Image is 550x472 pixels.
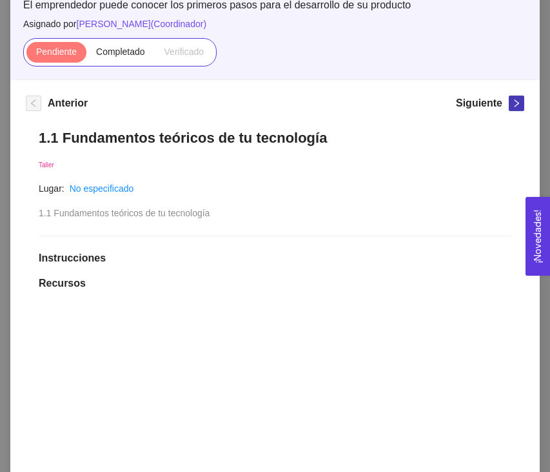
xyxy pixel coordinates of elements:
h5: Anterior [48,96,88,111]
span: [PERSON_NAME] ( Coordinador ) [77,19,207,29]
span: 1.1 Fundamentos teóricos de tu tecnología [39,208,210,218]
span: Completado [96,46,145,57]
h1: Instrucciones [39,252,511,265]
article: Lugar: [39,181,64,196]
a: No especificado [70,183,134,194]
button: left [26,96,41,111]
h1: Recursos [39,277,511,290]
h1: 1.1 Fundamentos teóricos de tu tecnología [39,129,511,147]
span: Asignado por [23,17,527,31]
span: Verificado [164,46,204,57]
h5: Siguiente [456,96,502,111]
button: Open Feedback Widget [525,197,550,276]
button: right [509,96,524,111]
span: right [509,99,524,108]
span: Taller [39,161,54,169]
span: Pendiente [36,46,77,57]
